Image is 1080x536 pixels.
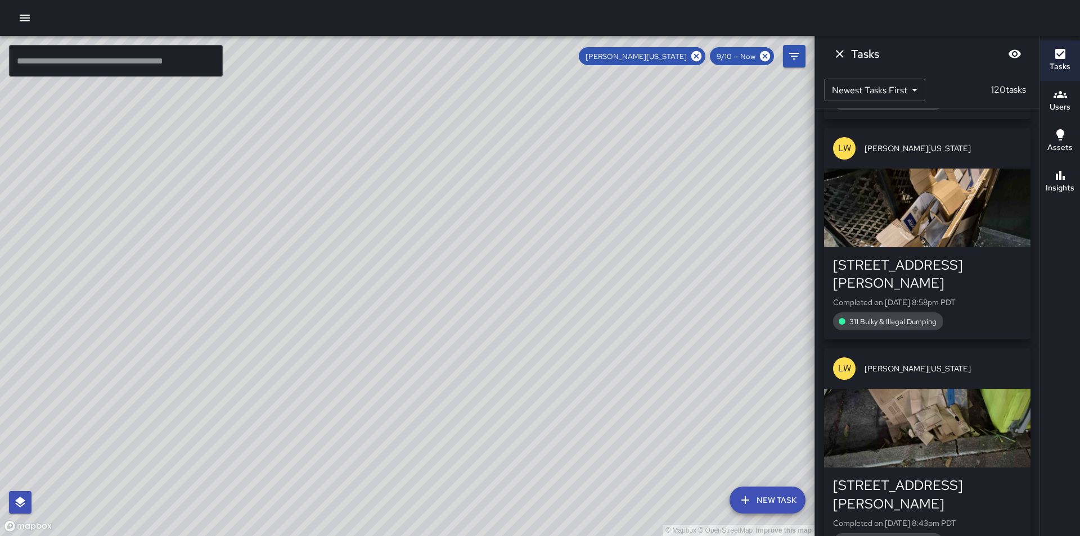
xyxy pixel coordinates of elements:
[730,487,805,514] button: New Task
[579,47,705,65] div: [PERSON_NAME][US_STATE]
[833,256,1021,292] div: [STREET_ADDRESS][PERSON_NAME]
[829,43,851,65] button: Dismiss
[1040,162,1080,202] button: Insights
[824,128,1030,339] button: LW[PERSON_NAME][US_STATE][STREET_ADDRESS][PERSON_NAME]Completed on [DATE] 8:58pm PDT311 Bulky & I...
[1003,43,1026,65] button: Blur
[1040,40,1080,81] button: Tasks
[579,52,694,61] span: [PERSON_NAME][US_STATE]
[783,45,805,67] button: Filters
[824,79,925,101] div: Newest Tasks First
[1050,61,1070,73] h6: Tasks
[838,362,851,375] p: LW
[1046,182,1074,194] h6: Insights
[710,52,762,61] span: 9/10 — Now
[851,45,879,63] h6: Tasks
[1047,142,1073,154] h6: Assets
[833,476,1021,512] div: [STREET_ADDRESS][PERSON_NAME]
[987,83,1030,97] p: 120 tasks
[865,363,1021,374] span: [PERSON_NAME][US_STATE]
[865,143,1021,154] span: [PERSON_NAME][US_STATE]
[833,517,1021,529] p: Completed on [DATE] 8:43pm PDT
[1040,81,1080,121] button: Users
[833,297,1021,308] p: Completed on [DATE] 8:58pm PDT
[1050,101,1070,113] h6: Users
[1040,121,1080,162] button: Assets
[710,47,774,65] div: 9/10 — Now
[843,317,943,326] span: 311 Bulky & Illegal Dumping
[838,142,851,155] p: LW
